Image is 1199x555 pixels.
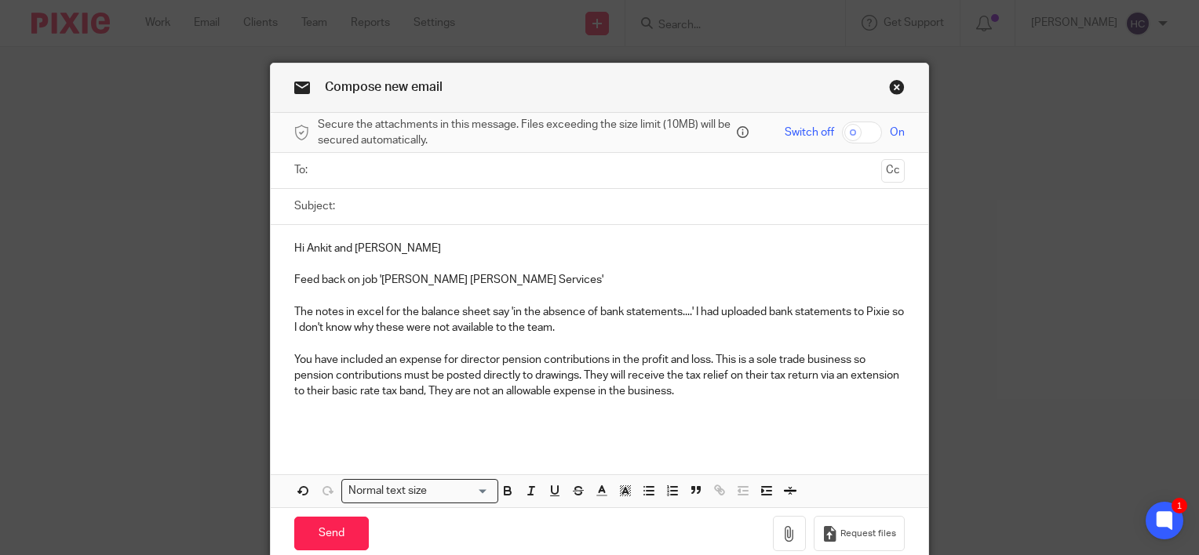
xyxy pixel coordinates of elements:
span: Secure the attachments in this message. Files exceeding the size limit (10MB) will be secured aut... [318,117,733,149]
label: Subject: [294,198,335,214]
span: Switch off [785,125,834,140]
span: Normal text size [345,483,431,499]
input: Search for option [432,483,489,499]
div: Search for option [341,479,498,503]
p: Feed back on job '[PERSON_NAME] [PERSON_NAME] Services' [294,272,905,288]
button: Request files [814,516,905,551]
a: Close this dialog window [889,79,905,100]
p: The notes in excel for the balance sheet say 'in the absence of bank statements....' I had upload... [294,304,905,336]
span: Request files [840,528,896,540]
span: Compose new email [325,81,443,93]
input: Send [294,517,369,550]
button: Cc [881,159,905,183]
label: To: [294,162,312,178]
span: On [890,125,905,140]
div: 1 [1172,498,1187,513]
p: You have included an expense for director pension contributions in the profit and loss. This is a... [294,352,905,400]
p: Hi Ankit and [PERSON_NAME] [294,241,905,256]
